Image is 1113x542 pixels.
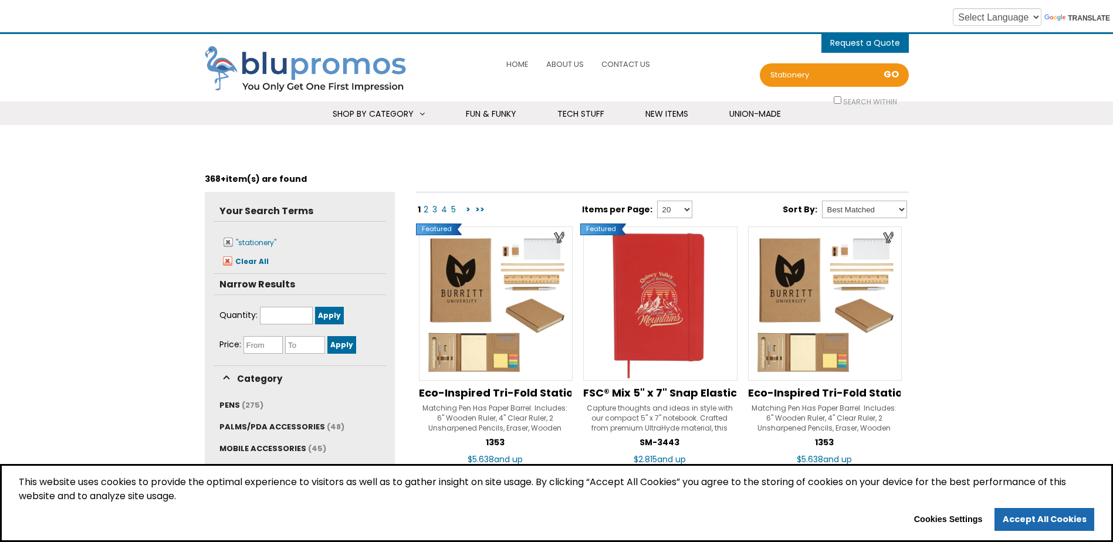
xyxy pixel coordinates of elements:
[543,101,619,127] a: Tech Stuff
[327,336,356,354] input: Apply
[205,46,416,94] img: Blupromos LLC's Logo
[598,52,653,77] a: Contact Us
[880,229,898,245] a: Create Virtual Sample
[729,108,781,120] span: Union-Made
[220,236,276,249] a: "stationery"
[583,403,736,432] div: Capture thoughts and ideas in style with our compact 5" x 7" notebook. Crafted from premium Ultra...
[557,108,604,120] span: Tech Stuff
[634,453,686,465] span: $2.815
[797,453,852,465] span: $5.638
[214,201,386,221] h5: Your Search Terms
[219,421,344,432] a: PALMS/PDA ACCESSORIES (48)
[543,52,587,77] a: About Us
[748,226,902,381] img: Eco-Inspired Tri-Fold Stationary Gift Set
[583,387,736,399] a: FSC® Mix 5" x 7" Snap Elastic Closure Notebook
[1044,14,1110,22] a: Translate
[219,338,241,350] span: Price
[583,385,839,400] span: FSC® Mix 5" x 7" Snap Elastic Closure Notebook
[422,204,429,215] a: 2
[486,436,505,448] span: 1353
[551,229,569,245] a: Create Virtual Sample
[823,453,852,465] span: and up
[451,101,531,127] a: Fun & Funky
[906,510,990,529] button: Cookies Settings
[783,204,820,215] label: Sort By:
[494,453,523,465] span: and up
[219,309,258,321] span: Quantity
[419,403,572,432] div: Matching Pen Has Paper Barrel. Includes: 6" Wooden Ruler, 4" Clear Ruler, 2 Unsharpened Pencils, ...
[219,421,325,432] span: PALMS/PDA ACCESSORIES
[419,387,572,399] a: Eco-Inspired Tri-Fold Stationary Gift Set
[308,443,326,454] span: (45)
[242,399,263,411] span: (275)
[205,166,909,192] div: item(s) are found
[19,475,1094,508] span: This website uses cookies to provide the optimal experience to visitors as well as to gather insi...
[1044,14,1068,22] img: Google Translate
[815,436,834,448] span: 1353
[318,101,439,127] a: Shop By Category
[640,436,679,448] span: SM-3443
[243,336,283,354] input: From
[601,59,650,70] span: Contact Us
[431,204,438,215] a: 3
[236,238,276,248] span: "stationery"
[205,173,226,185] span: 368+
[219,443,306,454] span: MOBILE ACCESSORIES
[830,37,900,52] span: items - Cart
[830,34,900,52] button: items - Cart
[214,274,386,294] h5: Narrow Results
[994,508,1094,531] a: allow cookies
[219,399,263,411] a: PENS (275)
[465,204,472,215] a: >
[580,223,626,235] div: Featured
[440,204,448,215] a: 4
[474,204,486,215] a: >>
[219,443,326,454] a: MOBILE ACCESSORIES (45)
[631,101,703,127] a: New Items
[748,403,901,432] div: Matching Pen Has Paper Barrel. Includes: 6" Wooden Ruler, 4" Clear Ruler, 2 Unsharpened Pencils, ...
[418,204,421,215] span: 1
[235,256,269,266] span: Clear All
[506,59,529,70] span: Home
[748,387,901,399] a: Eco-Inspired Tri-Fold Stationary Gift Set
[285,336,325,354] input: To
[466,108,516,120] span: Fun & Funky
[583,226,738,381] img: FSC® Mix 5" x 7" Snap Elastic Closure Notebook
[468,453,523,465] span: $5.638
[657,453,686,465] span: and up
[219,255,269,267] a: Clear All
[235,371,285,386] span: Category
[219,399,240,411] span: PENS
[546,59,584,70] span: About Us
[953,8,1041,26] select: Language Translate Widget
[582,204,655,215] label: Items per Page:
[715,101,796,127] a: Union-Made
[450,204,457,215] a: 5
[503,52,532,77] a: Home
[748,385,972,400] span: Eco-Inspired Tri-Fold Stationary Gift Set
[419,226,573,381] img: Eco-Inspired Tri-Fold Stationary Gift Set
[219,372,285,385] a: Category
[645,108,688,120] span: New Items
[333,108,414,120] span: Shop By Category
[315,307,344,324] input: Apply
[419,385,643,400] span: Eco-Inspired Tri-Fold Stationary Gift Set
[327,421,344,432] span: (48)
[416,223,462,235] div: Featured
